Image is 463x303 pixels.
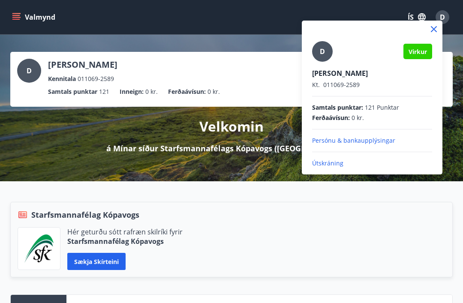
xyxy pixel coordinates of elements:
p: Útskráning [312,159,432,168]
span: Samtals punktar : [312,103,363,112]
span: Kt. [312,81,320,89]
span: 121 Punktar [365,103,399,112]
span: D [320,47,325,56]
span: Ferðaávísun : [312,114,350,122]
p: Persónu & bankaupplýsingar [312,136,432,145]
p: [PERSON_NAME] [312,69,432,78]
span: 0 kr. [352,114,364,122]
span: Virkur [409,48,427,56]
p: 011069-2589 [312,81,432,89]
